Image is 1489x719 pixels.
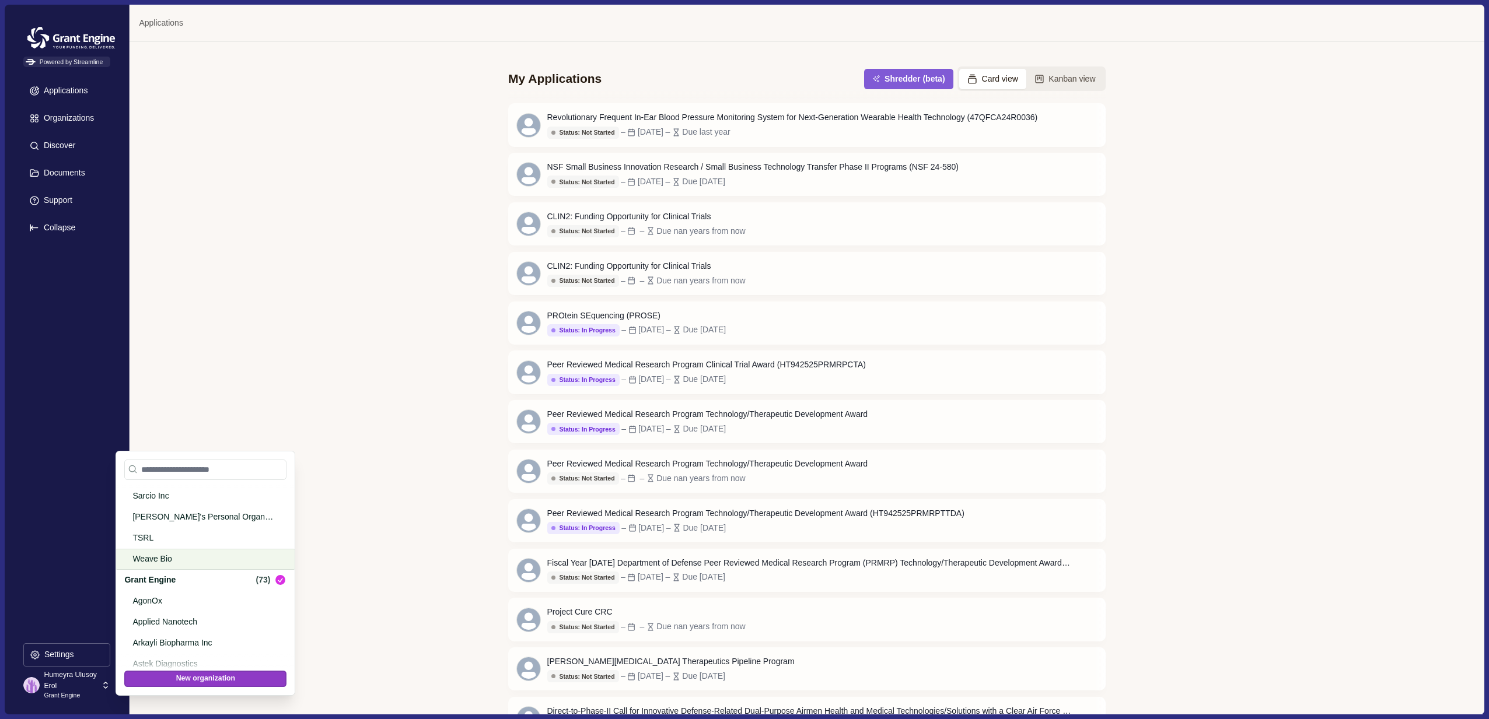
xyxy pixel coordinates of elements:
[666,373,671,385] div: –
[517,262,540,285] svg: avatar
[621,571,625,583] div: –
[682,176,725,188] div: Due [DATE]
[682,670,725,682] div: Due [DATE]
[517,559,540,582] svg: avatar
[621,670,625,682] div: –
[508,153,1106,196] a: NSF Small Business Innovation Research / Small Business Technology Transfer Phase II Programs (NS...
[665,126,670,138] div: –
[508,647,1106,690] a: [PERSON_NAME][MEDICAL_DATA] Therapeutics Pipeline ProgramStatus: Not Started–[DATE]–Due [DATE]
[23,134,110,157] button: Discover
[547,472,619,485] button: Status: Not Started
[139,17,183,29] a: Applications
[23,216,110,240] button: Expand
[547,705,1072,717] div: Direct-to-Phase-II Call for Innovative Defense-Related Dual-Purpose Airmen Health and Medical Tec...
[547,670,619,682] button: Status: Not Started
[547,458,868,470] div: Peer Reviewed Medical Research Program Technology/Therapeutic Development Award
[666,324,671,336] div: –
[508,71,602,87] div: My Applications
[682,126,730,138] div: Due last year
[656,620,746,633] div: Due nan years from now
[639,620,644,633] div: –
[517,361,540,384] svg: avatar
[551,524,616,532] div: Status: In Progress
[638,176,663,188] div: [DATE]
[547,374,620,386] button: Status: In Progress
[551,426,616,433] div: Status: In Progress
[508,400,1106,443] a: Peer Reviewed Medical Research Program Technology/Therapeutic Development AwardStatus: In Progres...
[682,571,725,583] div: Due [DATE]
[665,670,670,682] div: –
[517,114,540,137] svg: avatar
[551,227,615,235] div: Status: Not Started
[547,324,620,336] button: Status: In Progress
[44,669,97,691] p: Humeyra Ulusoy Erol
[551,327,616,334] div: Status: In Progress
[132,553,274,565] p: Weave Bio
[638,522,664,534] div: [DATE]
[551,673,615,681] div: Status: Not Started
[1084,659,1123,679] button: Open
[508,549,1106,592] a: Fiscal Year [DATE] Department of Defense Peer Reviewed Medical Research Program (PRMRP) Technolog...
[551,129,615,136] div: Status: Not Started
[40,223,75,233] p: Collapse
[656,472,746,485] div: Due nan years from now
[23,23,119,52] img: Grantengine Logo
[551,475,615,482] div: Status: Not Started
[551,376,616,384] div: Status: In Progress
[508,598,1106,641] a: Project Cure CRCStatus: Not Started––Due nan years from now
[638,126,663,138] div: [DATE]
[23,643,110,667] button: Settings
[23,107,110,130] button: Organizations
[1084,263,1123,283] button: Open
[517,509,540,532] svg: avatar
[124,574,251,586] p: Grant Engine
[517,410,540,433] svg: avatar
[547,408,868,420] div: Peer Reviewed Medical Research Program Technology/Therapeutic Development Award
[132,637,274,649] p: Arkayli Biopharma Inc
[517,608,540,632] svg: avatar
[547,310,726,322] div: PROtein SEquencing (PROSE)
[638,423,664,435] div: [DATE]
[683,423,726,435] div: Due [DATE]
[40,113,94,123] p: Organizations
[665,176,670,188] div: –
[547,557,1072,569] div: Fiscal Year [DATE] Department of Defense Peer Reviewed Medical Research Program (PRMRP) Technolog...
[547,621,619,633] button: Status: Not Started
[551,574,615,581] div: Status: Not Started
[621,275,625,287] div: –
[638,373,664,385] div: [DATE]
[1026,69,1104,89] button: Kanban view
[517,657,540,681] svg: avatar
[508,350,1106,394] a: Peer Reviewed Medical Research Program Clinical Trial Award (HT942525PRMRPCTA)Status: In Progress...
[621,324,626,336] div: –
[26,59,36,65] img: Powered by Streamline Logo
[547,275,619,287] button: Status: Not Started
[1084,164,1123,185] button: Open
[638,571,663,583] div: [DATE]
[508,301,1106,345] a: PROtein SEquencing (PROSE)Status: In Progress–[DATE]–Due [DATE]
[638,670,663,682] div: [DATE]
[40,86,88,96] p: Applications
[23,162,110,185] button: Documents
[1084,362,1123,383] button: Open
[1084,609,1123,630] button: Open
[23,189,110,212] a: Support
[517,163,540,186] svg: avatar
[547,507,964,520] div: Peer Reviewed Medical Research Program Technology/Therapeutic Development Award (HT942525PRMRPTTDA)
[656,225,746,237] div: Due nan years from now
[621,522,626,534] div: –
[547,606,746,618] div: Project Cure CRC
[1084,510,1123,531] button: Open
[621,472,625,485] div: –
[40,168,85,178] p: Documents
[551,178,615,186] div: Status: Not Started
[547,522,620,534] button: Status: In Progress
[1084,214,1123,234] button: Open
[40,141,75,150] p: Discover
[547,225,619,237] button: Status: Not Started
[551,277,615,285] div: Status: Not Started
[547,111,1038,124] div: Revolutionary Frequent In-Ear Blood Pressure Monitoring System for Next-Generation Wearable Healt...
